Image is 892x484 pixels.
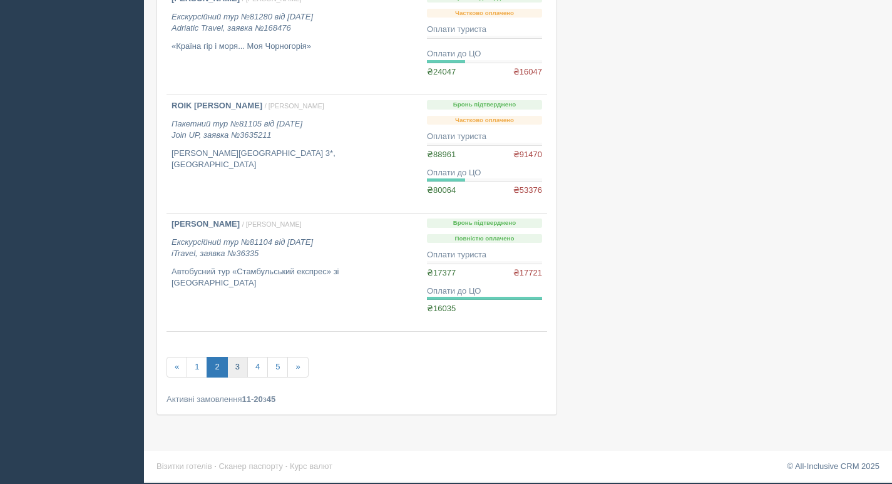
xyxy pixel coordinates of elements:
[427,219,542,228] p: Бронь підтверджено
[285,461,288,471] span: ·
[267,357,288,378] a: 5
[172,219,240,229] b: [PERSON_NAME]
[247,357,268,378] a: 4
[172,12,313,33] i: Екскурсійний тур №81280 від [DATE] Adriatic Travel, заявка №168476
[427,185,456,195] span: ₴80064
[513,149,542,161] span: ₴91470
[214,461,217,471] span: ·
[427,116,542,125] p: Частково оплачено
[427,67,456,76] span: ₴24047
[265,102,324,110] span: / [PERSON_NAME]
[427,286,542,297] div: Оплати до ЦО
[427,268,456,277] span: ₴17377
[290,461,332,471] a: Курс валют
[172,237,313,259] i: Екскурсійний тур №81104 від [DATE] iTravel, заявка №36335
[167,393,547,405] div: Активні замовлення з
[156,461,212,471] a: Візитки готелів
[207,357,227,378] a: 2
[287,357,308,378] a: »
[167,357,187,378] a: «
[513,66,542,78] span: ₴16047
[172,266,417,289] p: Автобусний тур «Стамбульський експрес» зі [GEOGRAPHIC_DATA]
[187,357,207,378] a: 1
[172,101,262,110] b: ROIK [PERSON_NAME]
[427,150,456,159] span: ₴88961
[242,220,302,228] span: / [PERSON_NAME]
[427,100,542,110] p: Бронь підтверджено
[167,95,422,213] a: ROIK [PERSON_NAME] / [PERSON_NAME] Пакетний тур №81105 від [DATE]Join UP, заявка №3635211 [PERSON...
[427,131,542,143] div: Оплати туриста
[427,304,456,313] span: ₴16035
[167,214,422,331] a: [PERSON_NAME] / [PERSON_NAME] Екскурсійний тур №81104 від [DATE]iTravel, заявка №36335 Автобусний...
[267,394,275,404] b: 45
[787,461,879,471] a: © All-Inclusive CRM 2025
[513,267,542,279] span: ₴17721
[427,9,542,18] p: Частково оплачено
[513,185,542,197] span: ₴53376
[172,41,417,53] p: «Країна гір і моря... Моя Чорногорія»
[172,148,417,171] p: [PERSON_NAME][GEOGRAPHIC_DATA] 3*, [GEOGRAPHIC_DATA]
[219,461,283,471] a: Сканер паспорту
[172,119,302,140] i: Пакетний тур №81105 від [DATE] Join UP, заявка №3635211
[242,394,263,404] b: 11-20
[427,24,542,36] div: Оплати туриста
[427,167,542,179] div: Оплати до ЦО
[427,234,542,244] p: Повністю оплачено
[227,357,248,378] a: 3
[427,249,542,261] div: Оплати туриста
[427,48,542,60] div: Оплати до ЦО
